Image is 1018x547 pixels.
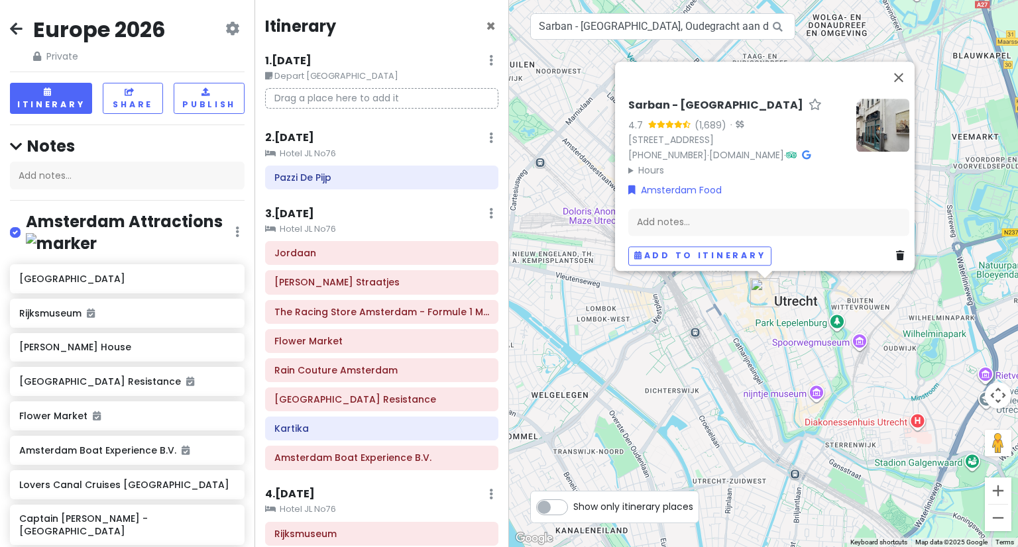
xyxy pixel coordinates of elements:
h6: Amsterdam Boat Experience B.V. [274,452,489,464]
h6: Amsterdam Boat Experience B.V. [19,444,235,456]
h6: Flower Market [19,410,235,422]
a: Terms (opens in new tab) [995,538,1014,546]
button: Publish [174,83,245,114]
i: Added to itinerary [87,309,95,318]
button: Close [883,62,915,93]
h2: Europe 2026 [33,16,166,44]
a: Amsterdam Food [628,183,722,197]
h6: 3 . [DATE] [265,207,314,221]
i: Added to itinerary [182,446,190,455]
button: Add to itinerary [628,246,771,266]
img: marker [26,233,97,254]
h6: 4 . [DATE] [265,487,315,501]
i: Google Maps [802,150,811,160]
small: Hotel JL No76 [265,223,498,236]
h6: Flower Market [274,335,489,347]
img: Google [512,530,556,547]
h6: [GEOGRAPHIC_DATA] Resistance [19,375,235,387]
button: Zoom out [985,505,1011,531]
span: Show only itinerary places [573,499,693,514]
small: Hotel JL No76 [265,503,498,516]
div: · · [628,99,846,177]
h4: Itinerary [265,16,336,36]
button: Map camera controls [985,382,1011,409]
button: Close [486,19,496,34]
h4: Amsterdam Attractions [26,211,235,254]
h6: Verzetsmuseum Amsterdam - Museum of WWII Resistance [274,393,489,405]
h6: Sarban - [GEOGRAPHIC_DATA] [628,99,803,113]
h6: 1 . [DATE] [265,54,311,68]
h6: 2 . [DATE] [265,131,314,145]
summary: Hours [628,163,846,177]
i: Added to itinerary [93,411,101,421]
h6: The Racing Store Amsterdam - Formule 1 Merchandise Shop [274,306,489,318]
small: Hotel JL No76 [265,147,498,160]
span: Close itinerary [486,15,496,37]
button: Itinerary [10,83,92,114]
h6: Negen Straatjes [274,276,489,288]
span: Private [33,49,166,64]
div: Add notes... [10,162,245,189]
div: Add notes... [628,209,909,236]
h6: Rijksmuseum [19,307,235,319]
a: Open this area in Google Maps (opens a new window) [512,530,556,547]
div: 4.7 [628,118,648,132]
i: Added to itinerary [186,377,194,386]
a: [PHONE_NUMBER] [628,148,707,162]
img: Picture of the place [856,99,909,152]
button: Share [103,83,163,114]
div: Sarban - Utrecht [745,273,785,313]
h6: [PERSON_NAME] House [19,341,235,353]
h4: Notes [10,136,245,156]
h6: Pazzi De Pijp [274,172,489,183]
h6: Captain [PERSON_NAME] - [GEOGRAPHIC_DATA] [19,513,235,536]
h6: Jordaan [274,247,489,259]
span: Map data ©2025 Google [915,538,988,546]
a: [DOMAIN_NAME] [709,148,784,162]
h6: Kartika [274,423,489,434]
a: Delete place [896,249,909,264]
h6: [GEOGRAPHIC_DATA] [19,273,235,285]
div: · [726,119,744,132]
a: [STREET_ADDRESS] [628,133,714,146]
button: Drag Pegman onto the map to open Street View [985,430,1011,456]
small: Depart [GEOGRAPHIC_DATA] [265,70,498,83]
button: Keyboard shortcuts [850,538,907,547]
div: (1,689) [695,118,726,132]
input: Search a place [530,13,795,40]
h6: Lovers Canal Cruises [GEOGRAPHIC_DATA] [19,479,235,491]
i: Tripadvisor [786,150,797,160]
a: Star place [809,99,822,113]
p: Drag a place here to add it [265,88,498,109]
h6: Rain Couture Amsterdam [274,364,489,376]
button: Zoom in [985,477,1011,504]
h6: Rijksmuseum [274,528,489,540]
